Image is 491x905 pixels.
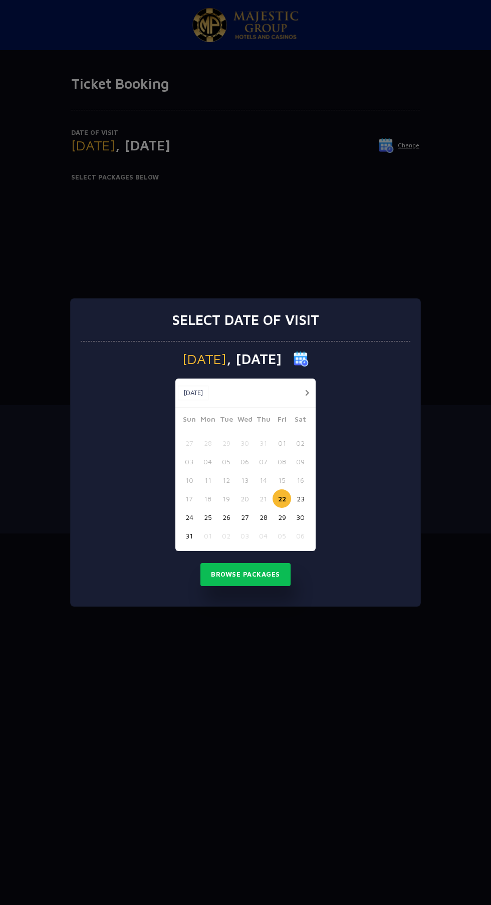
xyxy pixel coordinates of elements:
[178,386,208,401] button: [DATE]
[235,508,254,526] button: 27
[198,489,217,508] button: 18
[291,434,310,452] button: 02
[254,414,273,428] span: Thu
[198,471,217,489] button: 11
[254,452,273,471] button: 07
[291,414,310,428] span: Sat
[180,508,198,526] button: 24
[180,526,198,545] button: 31
[235,452,254,471] button: 06
[217,452,235,471] button: 05
[172,311,319,328] h3: Select date of visit
[217,489,235,508] button: 19
[217,414,235,428] span: Tue
[182,352,226,366] span: [DATE]
[235,489,254,508] button: 20
[226,352,282,366] span: , [DATE]
[273,508,291,526] button: 29
[291,526,310,545] button: 06
[180,452,198,471] button: 03
[217,434,235,452] button: 29
[198,414,217,428] span: Mon
[254,471,273,489] button: 14
[273,414,291,428] span: Fri
[235,526,254,545] button: 03
[291,489,310,508] button: 23
[273,471,291,489] button: 15
[180,434,198,452] button: 27
[273,489,291,508] button: 22
[254,508,273,526] button: 28
[273,452,291,471] button: 08
[217,526,235,545] button: 02
[180,471,198,489] button: 10
[235,414,254,428] span: Wed
[198,508,217,526] button: 25
[198,434,217,452] button: 28
[291,471,310,489] button: 16
[254,526,273,545] button: 04
[198,452,217,471] button: 04
[273,434,291,452] button: 01
[180,414,198,428] span: Sun
[200,563,291,586] button: Browse Packages
[291,508,310,526] button: 30
[291,452,310,471] button: 09
[198,526,217,545] button: 01
[254,434,273,452] button: 31
[273,526,291,545] button: 05
[254,489,273,508] button: 21
[180,489,198,508] button: 17
[235,434,254,452] button: 30
[294,351,309,367] img: calender icon
[235,471,254,489] button: 13
[217,508,235,526] button: 26
[217,471,235,489] button: 12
